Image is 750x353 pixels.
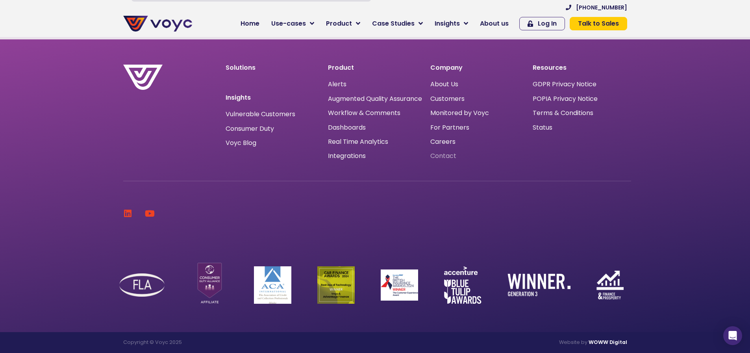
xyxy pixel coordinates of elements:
[372,19,415,28] span: Case Studies
[123,340,371,345] p: Copyright © Voyc 2025
[578,20,619,27] span: Talk to Sales
[123,16,192,32] img: voyc-full-logo
[444,266,481,304] img: accenture-blue-tulip-awards
[723,326,742,345] div: Open Intercom Messenger
[235,16,265,32] a: Home
[320,16,366,32] a: Product
[271,19,306,28] span: Use-cases
[379,340,627,345] p: Website by
[507,274,570,296] img: winner-generation
[589,339,627,346] a: WOWW Digital
[104,32,124,41] span: Phone
[435,19,460,28] span: Insights
[119,273,165,297] img: FLA Logo
[430,65,525,71] p: Company
[241,19,259,28] span: Home
[474,16,515,32] a: About us
[566,5,627,10] a: [PHONE_NUMBER]
[538,20,557,27] span: Log In
[226,126,274,132] a: Consumer Duty
[328,65,422,71] p: Product
[254,266,291,304] img: ACA
[570,17,627,30] a: Talk to Sales
[429,16,474,32] a: Insights
[576,5,627,10] span: [PHONE_NUMBER]
[226,111,295,117] a: Vulnerable Customers
[326,19,352,28] span: Product
[533,65,627,71] p: Resources
[480,19,509,28] span: About us
[596,271,624,299] img: finance-and-prosperity
[366,16,429,32] a: Case Studies
[104,64,131,73] span: Job title
[265,16,320,32] a: Use-cases
[162,164,199,172] a: Privacy Policy
[226,63,256,72] a: Solutions
[317,266,355,303] img: Car Finance Winner logo
[519,17,565,30] a: Log In
[328,95,422,102] a: Augmented Quality Assurance
[226,95,320,101] p: Insights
